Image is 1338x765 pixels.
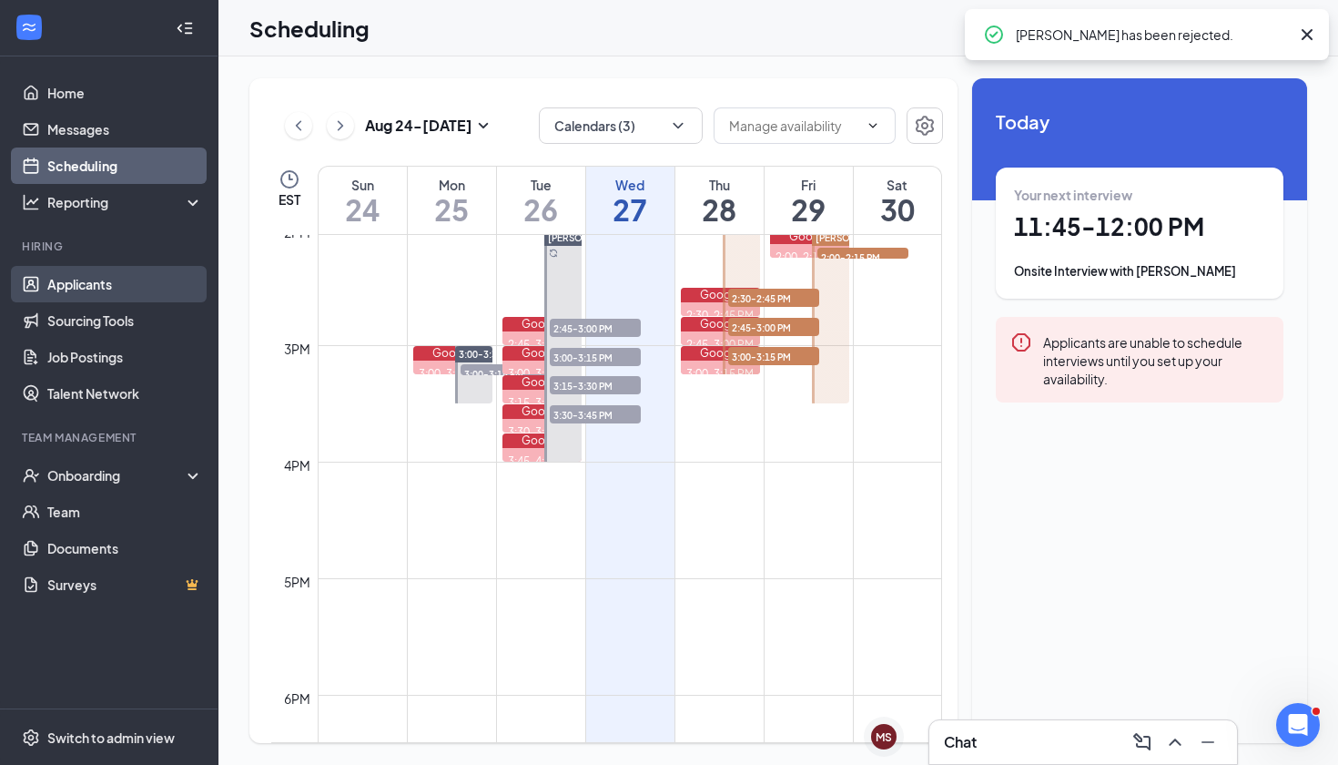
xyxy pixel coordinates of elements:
[1010,331,1032,353] svg: Error
[548,232,624,243] span: [PERSON_NAME]
[502,375,583,390] div: Google
[681,288,761,302] div: Google
[280,688,314,709] div: 6pm
[876,729,892,745] div: MS
[907,107,943,144] button: Settings
[728,289,819,307] span: 2:30-2:45 PM
[280,339,314,359] div: 3pm
[47,302,203,339] a: Sourcing Tools
[681,337,761,352] div: 2:45-3:00 PM
[47,266,203,302] a: Applicants
[502,424,583,440] div: 3:30-3:45 PM
[502,337,583,352] div: 2:45-3:00 PM
[549,249,558,258] svg: Sync
[47,530,203,566] a: Documents
[319,167,407,234] a: August 24, 2025
[47,148,203,184] a: Scheduling
[914,115,936,137] svg: Settings
[1161,728,1190,757] button: ChevronUp
[459,348,518,361] span: 3:00-3:30 PM
[319,176,407,194] div: Sun
[1197,731,1219,753] svg: Minimize
[681,308,761,323] div: 2:30-2:45 PM
[983,24,1005,46] svg: CheckmarkCircle
[47,75,203,111] a: Home
[996,107,1283,136] span: Today
[681,346,761,361] div: Google
[816,232,892,243] span: [PERSON_NAME]
[279,168,300,190] svg: Clock
[550,348,641,366] span: 3:00-3:15 PM
[681,366,761,382] div: 3:00-3:15 PM
[770,229,850,244] div: Google
[47,339,203,375] a: Job Postings
[1276,703,1320,747] iframe: Intercom live chat
[539,107,703,144] button: Calendars (3)ChevronDown
[1164,731,1186,753] svg: ChevronUp
[1296,24,1318,46] svg: Cross
[550,376,641,394] span: 3:15-3:30 PM
[1131,731,1153,753] svg: ComposeMessage
[675,167,764,234] a: August 28, 2025
[331,115,350,137] svg: ChevronRight
[285,112,312,139] button: ChevronLeft
[502,454,583,469] div: 3:45-4:00 PM
[681,317,761,331] div: Google
[866,118,880,133] svg: ChevronDown
[280,455,314,475] div: 4pm
[365,116,472,136] h3: Aug 24 - [DATE]
[586,176,674,194] div: Wed
[1043,331,1269,388] div: Applicants are unable to schedule interviews until you set up your availability.
[1014,262,1265,280] div: Onsite Interview with [PERSON_NAME]
[22,430,199,445] div: Team Management
[770,250,850,265] div: 2:00-2:15 PM
[502,433,583,448] div: Google
[817,248,908,266] span: 2:00-2:15 PM
[47,729,175,747] div: Switch to admin view
[1014,211,1265,242] h1: 11:45 - 12:00 PM
[22,466,40,484] svg: UserCheck
[413,346,493,361] div: Google
[47,375,203,412] a: Talent Network
[47,494,203,530] a: Team
[586,167,674,234] a: August 27, 2025
[502,395,583,411] div: 3:15-3:30 PM
[854,194,942,225] h1: 30
[461,364,552,382] span: 3:00-3:15 PM
[944,732,977,752] h3: Chat
[47,566,203,603] a: SurveysCrown
[22,193,40,211] svg: Analysis
[413,366,493,382] div: 3:00-3:15 PM
[20,18,38,36] svg: WorkstreamLogo
[249,13,370,44] h1: Scheduling
[765,167,853,234] a: August 29, 2025
[854,176,942,194] div: Sat
[497,176,585,194] div: Tue
[408,176,496,194] div: Mon
[22,729,40,747] svg: Settings
[280,572,314,592] div: 5pm
[408,167,496,234] a: August 25, 2025
[497,194,585,225] h1: 26
[502,366,583,382] div: 3:00-3:15 PM
[327,112,354,139] button: ChevronRight
[176,19,194,37] svg: Collapse
[729,116,858,136] input: Manage availability
[289,115,308,137] svg: ChevronLeft
[408,194,496,225] h1: 25
[669,117,687,135] svg: ChevronDown
[728,318,819,336] span: 2:45-3:00 PM
[319,194,407,225] h1: 24
[502,404,583,419] div: Google
[765,194,853,225] h1: 29
[502,346,583,361] div: Google
[22,239,199,254] div: Hiring
[47,193,204,211] div: Reporting
[586,194,674,225] h1: 27
[472,115,494,137] svg: SmallChevronDown
[497,167,585,234] a: August 26, 2025
[550,319,641,337] span: 2:45-3:00 PM
[47,111,203,148] a: Messages
[854,167,942,234] a: August 30, 2025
